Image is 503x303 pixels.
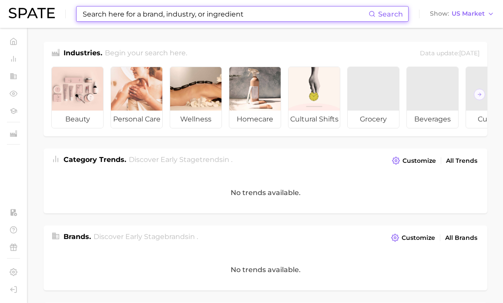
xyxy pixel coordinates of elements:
[430,11,449,16] span: Show
[288,67,340,128] a: cultural shifts
[44,249,487,290] div: No trends available.
[407,111,458,128] span: beverages
[445,234,477,242] span: All Brands
[7,283,20,296] a: Log out. Currently logged in with e-mail tjelley@comet-bio.com.
[347,67,399,128] a: grocery
[105,48,187,60] h2: Begin your search here.
[44,172,487,213] div: No trends available.
[378,10,403,18] span: Search
[406,67,459,128] a: beverages
[402,234,435,242] span: Customize
[390,155,438,167] button: Customize
[229,111,281,128] span: homecare
[129,155,232,164] span: Discover Early Stage trends in .
[64,48,102,60] h1: Industries.
[229,67,281,128] a: homecare
[170,111,221,128] span: wellness
[348,111,399,128] span: grocery
[111,111,162,128] span: personal care
[288,111,340,128] span: cultural shifts
[428,8,496,20] button: ShowUS Market
[82,7,369,21] input: Search here for a brand, industry, or ingredient
[446,157,477,165] span: All Trends
[111,67,163,128] a: personal care
[94,232,198,241] span: Discover Early Stage brands in .
[474,89,485,100] button: Scroll Right
[64,155,126,164] span: Category Trends .
[9,8,55,18] img: SPATE
[420,48,480,60] div: Data update: [DATE]
[170,67,222,128] a: wellness
[452,11,485,16] span: US Market
[51,67,104,128] a: beauty
[52,111,103,128] span: beauty
[64,232,91,241] span: Brands .
[389,232,437,244] button: Customize
[444,155,480,167] a: All Trends
[402,157,436,165] span: Customize
[443,232,480,244] a: All Brands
